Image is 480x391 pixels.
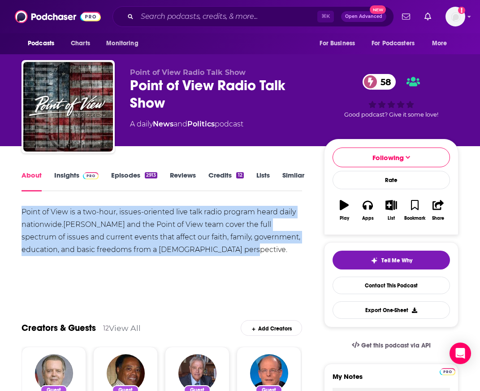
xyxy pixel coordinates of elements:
[65,35,95,52] a: Charts
[344,111,438,118] span: Good podcast? Give it some love!
[445,7,465,26] button: Show profile menu
[241,320,302,336] div: Add Creators
[313,35,366,52] button: open menu
[333,372,450,388] label: My Notes
[256,171,270,191] a: Lists
[111,171,157,191] a: Episodes2913
[130,119,243,130] div: A daily podcast
[100,35,150,52] button: open menu
[173,120,187,128] span: and
[445,7,465,26] span: Logged in as shcarlos
[282,171,304,191] a: Similar
[236,172,243,178] div: 12
[54,171,99,191] a: InsightsPodchaser Pro
[208,171,243,191] a: Credits12
[380,194,403,226] button: List
[432,37,447,50] span: More
[363,74,396,90] a: 58
[109,323,141,333] a: View All
[362,216,374,221] div: Apps
[381,257,412,264] span: Tell Me Why
[333,194,356,226] button: Play
[372,153,404,162] span: Following
[450,343,471,364] div: Open Intercom Messenger
[145,172,157,178] div: 2913
[371,257,378,264] img: tell me why sparkle
[317,11,334,22] span: ⌘ K
[372,74,396,90] span: 58
[370,5,386,14] span: New
[356,194,379,226] button: Apps
[106,37,138,50] span: Monitoring
[333,251,450,269] button: tell me why sparkleTell Me Why
[426,35,458,52] button: open menu
[320,37,355,50] span: For Business
[333,301,450,319] button: Export One-Sheet
[421,9,435,24] a: Show notifications dropdown
[187,120,215,128] a: Politics
[15,8,101,25] img: Podchaser - Follow, Share and Rate Podcasts
[23,62,113,152] img: Point of View Radio Talk Show
[137,9,317,24] input: Search podcasts, credits, & more...
[341,11,386,22] button: Open AdvancedNew
[333,148,450,167] button: Following
[432,216,444,221] div: Share
[388,216,395,221] div: List
[22,171,42,191] a: About
[366,35,428,52] button: open menu
[22,206,302,256] div: Point of View is a two-hour, issues-oriented live talk radio program heard daily nationwide.[PERS...
[83,172,99,179] img: Podchaser Pro
[340,216,349,221] div: Play
[361,342,431,349] span: Get this podcast via API
[345,335,438,356] a: Get this podcast via API
[440,368,455,375] img: Podchaser Pro
[324,68,458,124] div: 58Good podcast? Give it some love!
[103,324,109,332] div: 12
[440,367,455,375] a: Pro website
[333,171,450,189] div: Rate
[153,120,173,128] a: News
[333,277,450,294] a: Contact This Podcast
[458,7,465,14] svg: Add a profile image
[427,194,450,226] button: Share
[404,216,425,221] div: Bookmark
[403,194,426,226] button: Bookmark
[112,6,394,27] div: Search podcasts, credits, & more...
[345,14,382,19] span: Open Advanced
[130,68,246,77] span: Point of View Radio Talk Show
[28,37,54,50] span: Podcasts
[398,9,414,24] a: Show notifications dropdown
[372,37,415,50] span: For Podcasters
[445,7,465,26] img: User Profile
[22,322,96,334] a: Creators & Guests
[71,37,90,50] span: Charts
[22,35,66,52] button: open menu
[170,171,196,191] a: Reviews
